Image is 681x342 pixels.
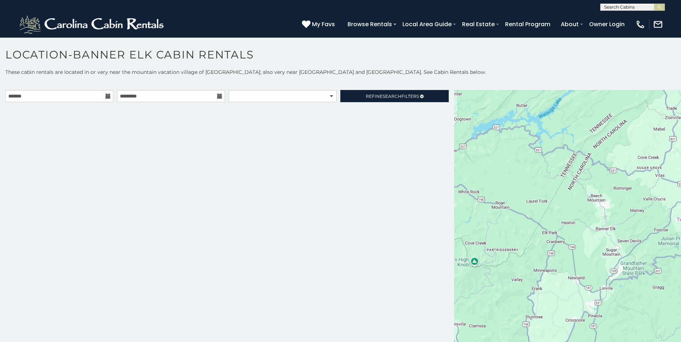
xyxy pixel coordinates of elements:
a: Browse Rentals [344,18,396,30]
a: Real Estate [458,18,498,30]
img: White-1-2.png [18,14,167,35]
img: mail-regular-white.png [653,19,663,29]
span: Refine Filters [366,94,419,99]
img: phone-regular-white.png [635,19,645,29]
a: Owner Login [586,18,628,30]
span: My Favs [312,20,335,29]
a: Local Area Guide [399,18,455,30]
span: Search [383,94,401,99]
a: About [557,18,582,30]
a: Rental Program [502,18,554,30]
a: RefineSearchFilters [340,90,448,102]
a: My Favs [302,20,337,29]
